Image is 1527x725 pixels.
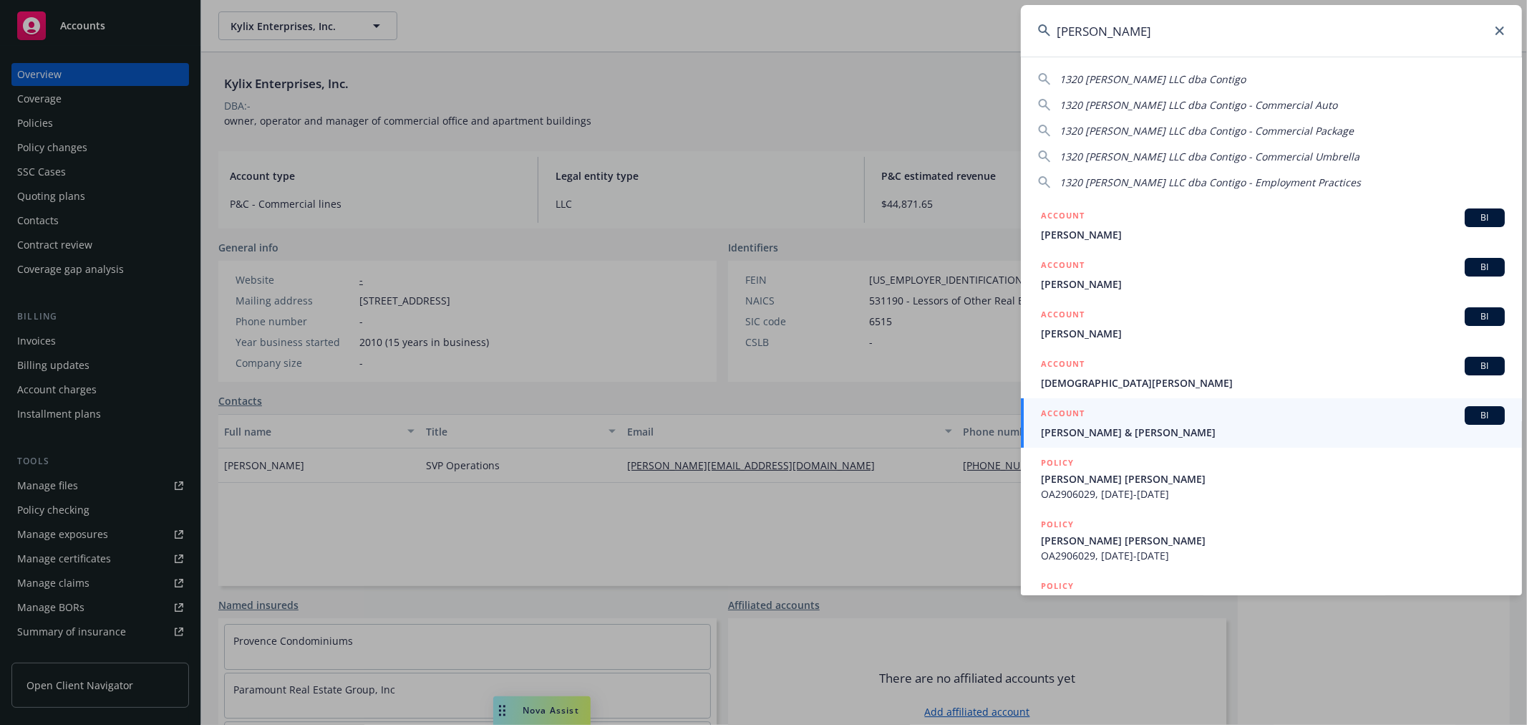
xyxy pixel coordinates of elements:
[1021,448,1522,509] a: POLICY[PERSON_NAME] [PERSON_NAME]OA2906029, [DATE]-[DATE]
[1470,261,1499,274] span: BI
[1060,150,1359,163] span: 1320 [PERSON_NAME] LLC dba Contigo - Commercial Umbrella
[1041,486,1505,501] span: OA2906029, [DATE]-[DATE]
[1041,277,1505,292] span: [PERSON_NAME]
[1041,326,1505,341] span: [PERSON_NAME]
[1041,471,1505,486] span: [PERSON_NAME] [PERSON_NAME]
[1021,571,1522,633] a: POLICY[PERSON_NAME] [PERSON_NAME]
[1060,176,1361,189] span: 1320 [PERSON_NAME] LLC dba Contigo - Employment Practices
[1041,307,1085,325] h5: ACCOUNT
[1470,211,1499,224] span: BI
[1041,406,1085,423] h5: ACCOUNT
[1041,258,1085,275] h5: ACCOUNT
[1021,398,1522,448] a: ACCOUNTBI[PERSON_NAME] & [PERSON_NAME]
[1021,509,1522,571] a: POLICY[PERSON_NAME] [PERSON_NAME]OA2906029, [DATE]-[DATE]
[1041,375,1505,390] span: [DEMOGRAPHIC_DATA][PERSON_NAME]
[1041,425,1505,440] span: [PERSON_NAME] & [PERSON_NAME]
[1041,595,1505,610] span: [PERSON_NAME] [PERSON_NAME]
[1470,409,1499,422] span: BI
[1021,201,1522,250] a: ACCOUNTBI[PERSON_NAME]
[1041,227,1505,242] span: [PERSON_NAME]
[1021,349,1522,398] a: ACCOUNTBI[DEMOGRAPHIC_DATA][PERSON_NAME]
[1041,517,1074,532] h5: POLICY
[1041,208,1085,226] h5: ACCOUNT
[1021,299,1522,349] a: ACCOUNTBI[PERSON_NAME]
[1021,5,1522,57] input: Search...
[1021,250,1522,299] a: ACCOUNTBI[PERSON_NAME]
[1041,533,1505,548] span: [PERSON_NAME] [PERSON_NAME]
[1041,548,1505,563] span: OA2906029, [DATE]-[DATE]
[1041,357,1085,374] h5: ACCOUNT
[1470,360,1499,373] span: BI
[1041,456,1074,470] h5: POLICY
[1470,310,1499,323] span: BI
[1060,98,1337,112] span: 1320 [PERSON_NAME] LLC dba Contigo - Commercial Auto
[1060,124,1354,138] span: 1320 [PERSON_NAME] LLC dba Contigo - Commercial Package
[1060,72,1246,86] span: 1320 [PERSON_NAME] LLC dba Contigo
[1041,579,1074,593] h5: POLICY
